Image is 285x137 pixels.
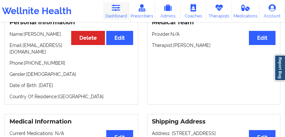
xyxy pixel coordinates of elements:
button: Delete [71,31,105,45]
a: Admins [155,2,181,20]
h3: Medical Information [10,118,133,126]
p: Email: [EMAIL_ADDRESS][DOMAIN_NAME] [10,42,133,55]
a: Medications [232,2,259,20]
button: Edit [106,31,133,45]
p: Provider: N/A [152,31,276,37]
p: Gender: [DEMOGRAPHIC_DATA] [10,71,133,78]
a: Account [259,2,285,20]
h3: Medical Team [152,19,276,26]
a: Prescribers [129,2,155,20]
p: Date of Birth: [DATE] [10,82,133,89]
button: Edit [249,31,275,45]
a: Dashboard [103,2,129,20]
a: Coaches [181,2,206,20]
p: Therapist: [PERSON_NAME] [152,42,276,49]
a: Report Bug [275,55,285,81]
p: Phone: [PHONE_NUMBER] [10,60,133,66]
p: Country Of Residence: [GEOGRAPHIC_DATA] [10,93,133,100]
a: Therapists [206,2,232,20]
p: Current Medications: N/A [10,130,133,137]
p: Name: [PERSON_NAME] [10,31,133,37]
h3: Personal Information [10,19,133,26]
h3: Shipping Address [152,118,276,126]
p: Address: [STREET_ADDRESS] [152,130,276,137]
